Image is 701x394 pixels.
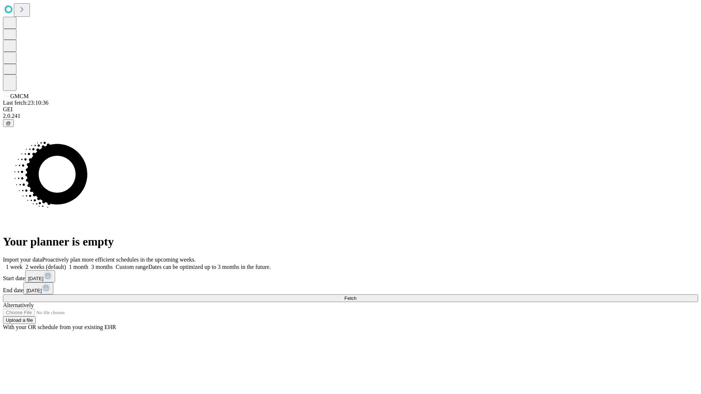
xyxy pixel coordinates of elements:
[3,302,34,308] span: Alternatively
[3,256,42,263] span: Import your data
[25,270,55,282] button: [DATE]
[3,113,698,119] div: 2.0.241
[3,294,698,302] button: Fetch
[3,270,698,282] div: Start date
[116,264,148,270] span: Custom range
[28,276,43,281] span: [DATE]
[42,256,196,263] span: Proactively plan more efficient schedules in the upcoming weeks.
[3,235,698,248] h1: Your planner is empty
[3,106,698,113] div: GEI
[3,316,36,324] button: Upload a file
[10,93,29,99] span: GMCM
[23,282,53,294] button: [DATE]
[3,100,49,106] span: Last fetch: 23:10:36
[344,295,356,301] span: Fetch
[3,324,116,330] span: With your OR schedule from your existing EHR
[6,264,23,270] span: 1 week
[91,264,113,270] span: 3 months
[6,120,11,126] span: @
[26,264,66,270] span: 2 weeks (default)
[148,264,271,270] span: Dates can be optimized up to 3 months in the future.
[3,282,698,294] div: End date
[26,288,42,293] span: [DATE]
[69,264,88,270] span: 1 month
[3,119,14,127] button: @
